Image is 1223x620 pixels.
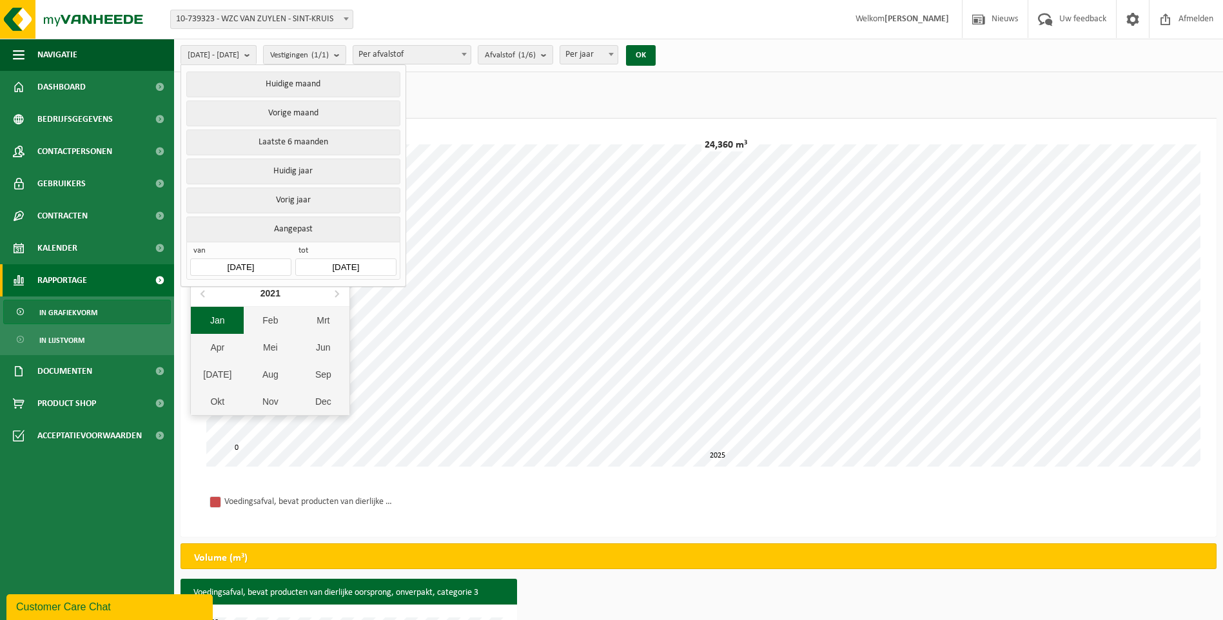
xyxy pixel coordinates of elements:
[353,46,471,64] span: Per afvalstof
[188,46,239,65] span: [DATE] - [DATE]
[186,217,400,242] button: Aangepast
[255,283,286,304] div: 2021
[186,188,400,213] button: Vorig jaar
[37,232,77,264] span: Kalender
[6,592,215,620] iframe: chat widget
[181,544,260,572] h2: Volume (m³)
[37,71,86,103] span: Dashboard
[186,130,400,155] button: Laatste 6 maanden
[244,334,297,361] div: Mei
[485,46,536,65] span: Afvalstof
[37,264,87,296] span: Rapportage
[311,51,329,59] count: (1/1)
[181,579,517,607] h3: Voedingsafval, bevat producten van dierlijke oorsprong, onverpakt, categorie 3
[626,45,656,66] button: OK
[244,307,297,334] div: Feb
[244,388,297,415] div: Nov
[170,10,353,29] span: 10-739323 - WZC VAN ZUYLEN - SINT-KRUIS
[191,388,244,415] div: Okt
[37,103,113,135] span: Bedrijfsgegevens
[297,388,349,415] div: Dec
[3,300,171,324] a: In grafiekvorm
[297,361,349,388] div: Sep
[37,200,88,232] span: Contracten
[37,39,77,71] span: Navigatie
[3,327,171,352] a: In lijstvorm
[39,300,97,325] span: In grafiekvorm
[263,45,346,64] button: Vestigingen(1/1)
[518,51,536,59] count: (1/6)
[37,355,92,387] span: Documenten
[224,494,392,510] div: Voedingsafval, bevat producten van dierlijke oorsprong, onverpakt, categorie 3
[885,14,949,24] strong: [PERSON_NAME]
[191,334,244,361] div: Apr
[190,246,291,258] span: van
[186,159,400,184] button: Huidig jaar
[560,46,618,64] span: Per jaar
[270,46,329,65] span: Vestigingen
[701,139,750,151] div: 24,360 m³
[560,45,618,64] span: Per jaar
[186,72,400,97] button: Huidige maand
[295,246,396,258] span: tot
[244,361,297,388] div: Aug
[186,101,400,126] button: Vorige maand
[37,387,96,420] span: Product Shop
[37,168,86,200] span: Gebruikers
[353,45,471,64] span: Per afvalstof
[297,334,349,361] div: Jun
[191,307,244,334] div: Jan
[39,328,84,353] span: In lijstvorm
[297,307,349,334] div: Mrt
[191,361,244,388] div: [DATE]
[171,10,353,28] span: 10-739323 - WZC VAN ZUYLEN - SINT-KRUIS
[181,45,257,64] button: [DATE] - [DATE]
[37,135,112,168] span: Contactpersonen
[37,420,142,452] span: Acceptatievoorwaarden
[478,45,553,64] button: Afvalstof(1/6)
